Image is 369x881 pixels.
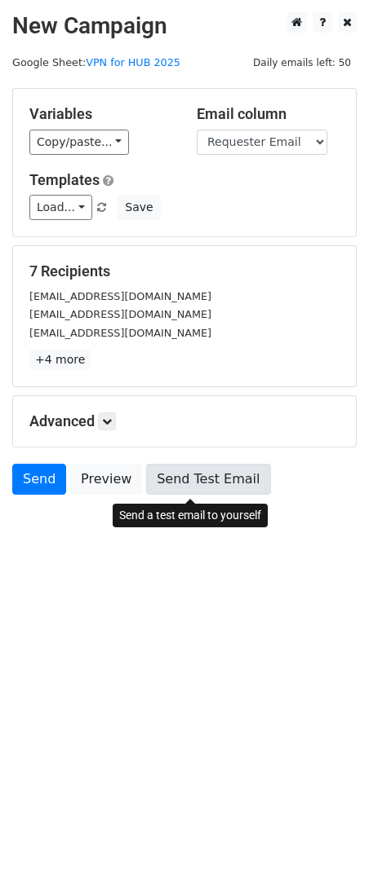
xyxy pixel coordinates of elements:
a: Preview [70,464,142,495]
a: Send Test Email [146,464,270,495]
a: Templates [29,171,100,188]
a: Copy/paste... [29,130,129,155]
h5: Variables [29,105,172,123]
h5: Advanced [29,412,340,430]
small: [EMAIL_ADDRESS][DOMAIN_NAME] [29,308,211,320]
small: [EMAIL_ADDRESS][DOMAIN_NAME] [29,327,211,339]
h5: 7 Recipients [29,262,340,280]
a: +4 more [29,350,91,370]
small: [EMAIL_ADDRESS][DOMAIN_NAME] [29,290,211,302]
iframe: Chat Widget [287,803,369,881]
button: Save [118,195,160,220]
small: Google Sheet: [12,56,180,68]
h2: New Campaign [12,12,357,40]
div: วิดเจ็ตการแชท [287,803,369,881]
a: Daily emails left: 50 [247,56,357,68]
a: Send [12,464,66,495]
div: Send a test email to yourself [113,504,268,527]
a: Load... [29,195,92,220]
a: VPN for HUB 2025 [86,56,180,68]
h5: Email column [197,105,340,123]
span: Daily emails left: 50 [247,54,357,72]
